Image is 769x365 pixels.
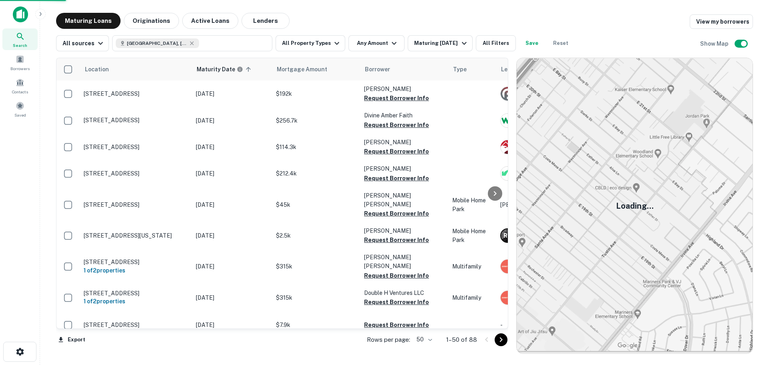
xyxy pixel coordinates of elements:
img: picture [501,87,514,101]
button: Save your search to get updates of matches that match your search criteria. [519,35,545,51]
p: [DATE] [196,321,268,329]
div: Maturing [DATE] [414,38,469,48]
p: Divine Amber Faith [364,111,444,120]
button: Go to next page [495,333,507,346]
p: $315k [276,293,356,302]
button: Maturing Loans [56,13,121,29]
div: Maturity dates displayed may be estimated. Please contact the lender for the most accurate maturi... [197,65,243,74]
button: Export [56,334,87,346]
button: Reset [548,35,574,51]
th: Mortgage Amount [272,58,360,81]
p: [PERSON_NAME] [PERSON_NAME] [364,253,444,270]
th: Maturity dates displayed may be estimated. Please contact the lender for the most accurate maturi... [192,58,272,81]
p: R B [503,232,511,240]
h5: Loading... [616,200,654,212]
h6: 1 of 2 properties [84,297,188,306]
p: $114.3k [276,143,356,151]
img: capitalize-icon.png [13,6,28,22]
button: Request Borrower Info [364,173,429,183]
p: Mobile Home Park [452,196,492,214]
a: View my borrowers [690,14,753,29]
p: Rows per page: [367,335,410,345]
a: Saved [2,98,38,120]
p: [STREET_ADDRESS] [84,90,188,97]
p: [DATE] [196,293,268,302]
p: $2.5k [276,231,356,240]
p: Mobile Home Park [452,227,492,244]
span: Borrowers [10,65,30,72]
p: Double H Ventures LLC [364,288,444,297]
button: Lenders [242,13,290,29]
span: Maturity dates displayed may be estimated. Please contact the lender for the most accurate maturi... [197,65,254,74]
a: Borrowers [2,52,38,73]
p: $212.4k [276,169,356,178]
h6: Maturity Date [197,65,235,74]
p: [PERSON_NAME] [364,164,444,173]
p: [STREET_ADDRESS][US_STATE] [84,232,188,239]
img: picture [501,140,514,154]
button: Request Borrower Info [364,297,429,307]
p: $256.7k [276,116,356,125]
button: Request Borrower Info [364,320,429,330]
p: [PERSON_NAME] [364,138,444,147]
p: [DATE] [196,169,268,178]
span: Saved [14,112,26,118]
p: [STREET_ADDRESS] [84,290,188,297]
p: Multifamily [452,293,492,302]
button: Request Borrower Info [364,147,429,156]
img: picture [501,291,514,305]
p: $315k [276,262,356,271]
p: [STREET_ADDRESS] [84,143,188,151]
button: Active Loans [182,13,238,29]
span: [GEOGRAPHIC_DATA], [GEOGRAPHIC_DATA], [GEOGRAPHIC_DATA] [127,40,187,47]
p: [STREET_ADDRESS] [84,170,188,177]
button: Maturing [DATE] [408,35,472,51]
div: All sources [62,38,105,48]
a: Contacts [2,75,38,97]
p: [PERSON_NAME] [PERSON_NAME] [364,191,444,209]
img: map-placeholder.webp [517,58,753,353]
button: Request Borrower Info [364,235,429,245]
span: Location [85,65,119,74]
p: [DATE] [196,116,268,125]
button: All Filters [476,35,516,51]
span: Borrower [365,65,390,74]
th: Location [80,58,192,81]
p: [DATE] [196,89,268,98]
p: $7.9k [276,321,356,329]
a: Search [2,28,38,50]
img: picture [501,260,514,273]
p: [DATE] [196,143,268,151]
span: Search [13,42,27,48]
iframe: Chat Widget [729,301,769,339]
p: [STREET_ADDRESS] [84,258,188,266]
button: Originations [124,13,179,29]
button: Request Borrower Info [364,209,429,218]
p: $192k [276,89,356,98]
span: Type [453,65,467,74]
span: Mortgage Amount [277,65,338,74]
h6: 1 of 2 properties [84,266,188,275]
p: $45k [276,200,356,209]
p: 1–50 of 88 [446,335,477,345]
p: [PERSON_NAME] [364,85,444,93]
button: Any Amount [348,35,405,51]
p: [PERSON_NAME] [364,226,444,235]
h6: Show Map [700,39,730,48]
p: [DATE] [196,200,268,209]
p: Multifamily [452,262,492,271]
button: [GEOGRAPHIC_DATA], [GEOGRAPHIC_DATA], [GEOGRAPHIC_DATA] [112,35,272,51]
span: Contacts [12,89,28,95]
img: picture [501,114,514,127]
button: Request Borrower Info [364,120,429,130]
button: All Property Types [276,35,345,51]
button: Request Borrower Info [364,271,429,280]
p: [STREET_ADDRESS] [84,321,188,329]
p: [DATE] [196,262,268,271]
th: Type [448,58,496,81]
